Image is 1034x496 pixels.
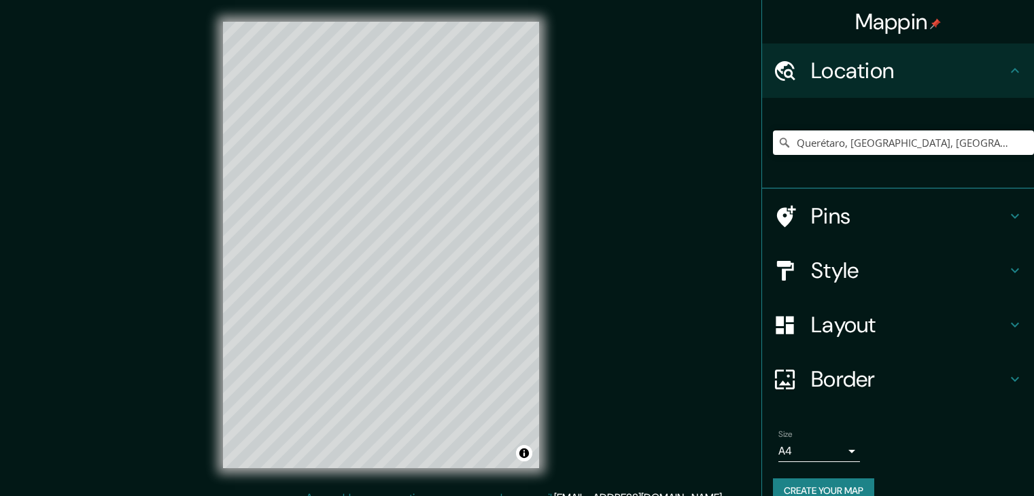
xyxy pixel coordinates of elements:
[930,18,941,29] img: pin-icon.png
[778,429,793,440] label: Size
[762,243,1034,298] div: Style
[811,57,1007,84] h4: Location
[762,298,1034,352] div: Layout
[811,257,1007,284] h4: Style
[913,443,1019,481] iframe: Help widget launcher
[778,440,860,462] div: A4
[811,366,1007,393] h4: Border
[773,130,1034,155] input: Pick your city or area
[516,445,532,461] button: Toggle attribution
[762,189,1034,243] div: Pins
[762,43,1034,98] div: Location
[811,311,1007,338] h4: Layout
[855,8,942,35] h4: Mappin
[762,352,1034,406] div: Border
[811,202,1007,230] h4: Pins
